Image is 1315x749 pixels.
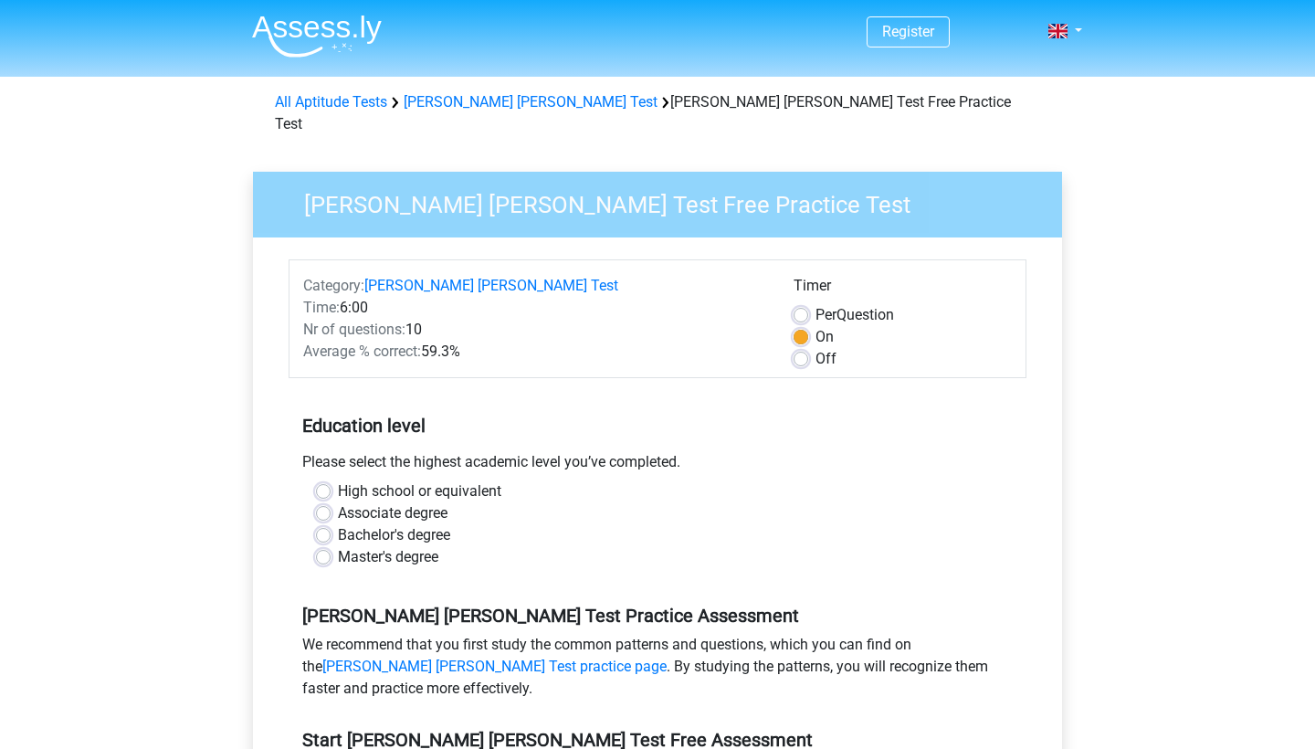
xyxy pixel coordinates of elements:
label: Master's degree [338,546,438,568]
img: Assessly [252,15,382,58]
label: Bachelor's degree [338,524,450,546]
label: Associate degree [338,502,447,524]
div: Timer [794,275,1012,304]
div: [PERSON_NAME] [PERSON_NAME] Test Free Practice Test [268,91,1047,135]
a: Register [882,23,934,40]
label: On [815,326,834,348]
label: Question [815,304,894,326]
span: Category: [303,277,364,294]
h5: [PERSON_NAME] [PERSON_NAME] Test Practice Assessment [302,605,1013,627]
span: Per [815,306,836,323]
a: All Aptitude Tests [275,93,387,111]
div: 10 [289,319,780,341]
h5: Education level [302,407,1013,444]
div: 6:00 [289,297,780,319]
span: Average % correct: [303,343,421,360]
a: [PERSON_NAME] [PERSON_NAME] Test practice page [322,658,667,675]
a: [PERSON_NAME] [PERSON_NAME] Test [364,277,618,294]
span: Nr of questions: [303,321,405,338]
div: 59.3% [289,341,780,363]
h3: [PERSON_NAME] [PERSON_NAME] Test Free Practice Test [282,184,1048,219]
div: Please select the highest academic level you’ve completed. [289,451,1026,480]
span: Time: [303,299,340,316]
a: [PERSON_NAME] [PERSON_NAME] Test [404,93,657,111]
label: Off [815,348,836,370]
div: We recommend that you first study the common patterns and questions, which you can find on the . ... [289,634,1026,707]
label: High school or equivalent [338,480,501,502]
